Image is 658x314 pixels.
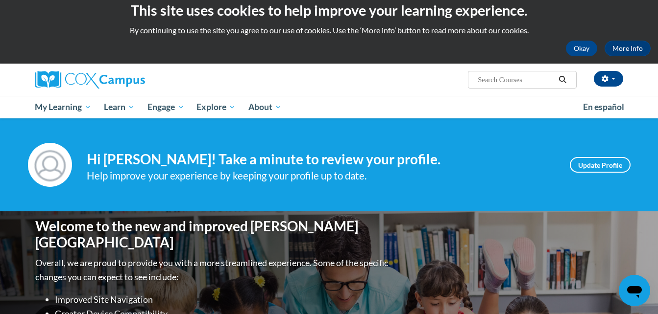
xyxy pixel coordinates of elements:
input: Search Courses [477,74,555,86]
img: Profile Image [28,143,72,187]
a: Explore [190,96,242,118]
span: My Learning [35,101,91,113]
h2: This site uses cookies to help improve your learning experience. [7,0,651,20]
span: Explore [196,101,236,113]
div: Help improve your experience by keeping your profile up to date. [87,168,555,184]
a: Update Profile [570,157,631,173]
span: Engage [147,101,184,113]
p: By continuing to use the site you agree to our use of cookies. Use the ‘More info’ button to read... [7,25,651,36]
button: Account Settings [594,71,623,87]
a: Cox Campus [35,71,221,89]
h1: Welcome to the new and improved [PERSON_NAME][GEOGRAPHIC_DATA] [35,218,390,251]
li: Improved Site Navigation [55,292,390,307]
button: Okay [566,41,597,56]
iframe: Button to launch messaging window [619,275,650,306]
a: More Info [605,41,651,56]
a: Learn [97,96,141,118]
span: Learn [104,101,135,113]
a: My Learning [29,96,98,118]
p: Overall, we are proud to provide you with a more streamlined experience. Some of the specific cha... [35,256,390,284]
span: About [248,101,282,113]
img: Cox Campus [35,71,145,89]
span: En español [583,102,624,112]
button: Search [555,74,570,86]
div: Main menu [21,96,638,118]
a: En español [577,97,631,117]
a: About [242,96,288,118]
a: Engage [141,96,191,118]
h4: Hi [PERSON_NAME]! Take a minute to review your profile. [87,151,555,168]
